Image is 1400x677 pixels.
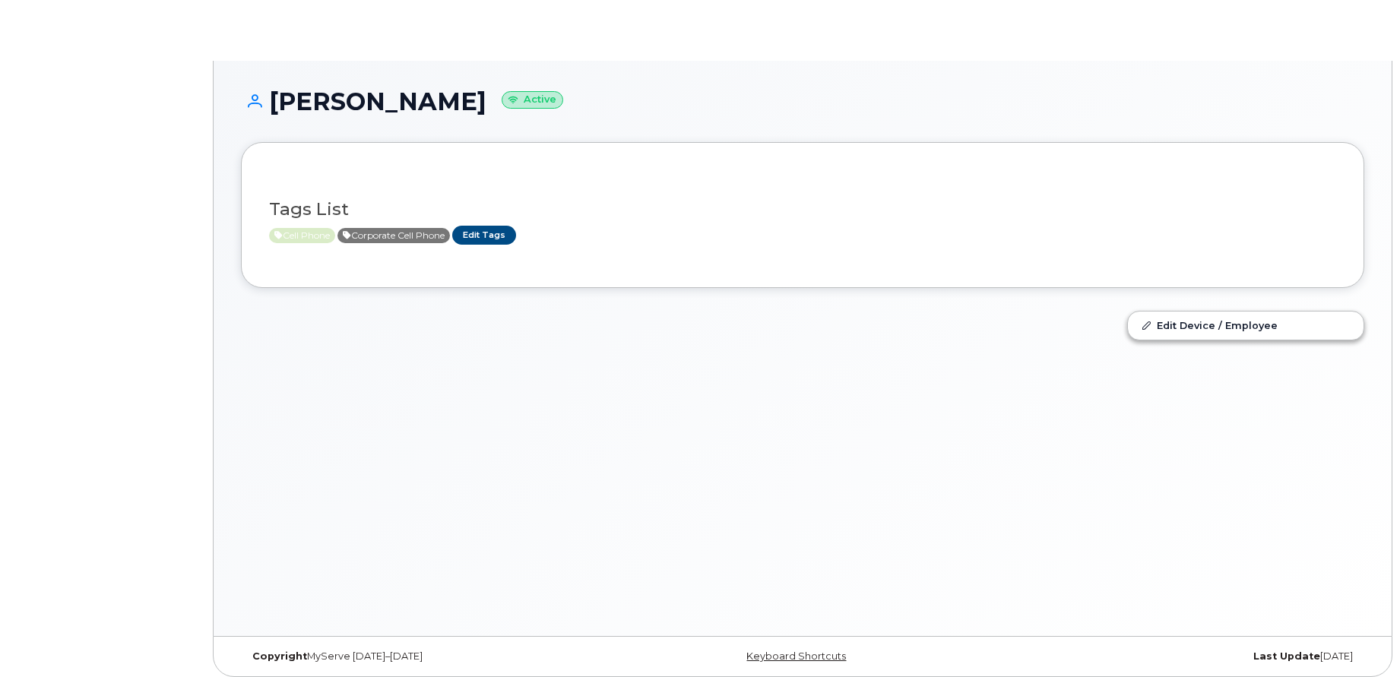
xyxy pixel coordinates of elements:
small: Active [502,91,563,109]
strong: Copyright [252,650,307,662]
h1: [PERSON_NAME] [241,88,1364,115]
span: Active [337,228,450,243]
a: Edit Tags [452,226,516,245]
strong: Last Update [1253,650,1320,662]
h3: Tags List [269,200,1336,219]
a: Edit Device / Employee [1128,312,1364,339]
div: [DATE] [990,650,1364,663]
span: Active [269,228,335,243]
a: Keyboard Shortcuts [746,650,846,662]
div: MyServe [DATE]–[DATE] [241,650,616,663]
